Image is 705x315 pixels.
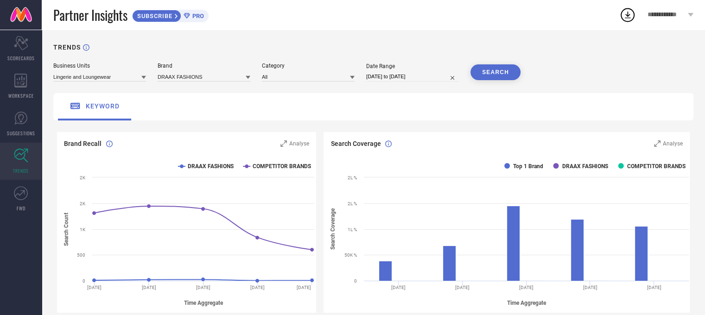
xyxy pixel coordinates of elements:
[7,130,35,137] span: SUGGESTIONS
[348,227,357,232] text: 1L %
[77,252,85,258] text: 500
[519,285,534,290] text: [DATE]
[53,6,127,25] span: Partner Insights
[184,300,223,306] tspan: Time Aggregate
[507,300,546,306] tspan: Time Aggregate
[330,140,381,147] span: Search Coverage
[583,285,597,290] text: [DATE]
[158,63,250,69] div: Brand
[455,285,470,290] text: [DATE]
[80,227,86,232] text: 1K
[289,140,309,147] span: Analyse
[133,13,175,19] span: SUBSCRIBE
[366,63,459,69] div: Date Range
[366,72,459,82] input: Select date range
[348,201,357,206] text: 2L %
[253,163,311,170] text: COMPETITOR BRANDS
[80,175,86,180] text: 2K
[190,13,204,19] span: PRO
[344,252,357,258] text: 50K %
[513,163,543,170] text: Top 1 Brand
[250,285,265,290] text: [DATE]
[262,63,355,69] div: Category
[63,213,70,246] tspan: Search Count
[391,285,406,290] text: [DATE]
[619,6,636,23] div: Open download list
[13,167,29,174] span: TRENDS
[86,102,120,110] span: keyword
[87,285,102,290] text: [DATE]
[562,163,608,170] text: DRAAX FASHIONS
[196,285,210,290] text: [DATE]
[330,208,336,250] tspan: Search Coverage
[83,278,85,283] text: 0
[53,63,146,69] div: Business Units
[627,163,686,170] text: COMPETITOR BRANDS
[297,285,311,290] text: [DATE]
[132,7,209,22] a: SUBSCRIBEPRO
[354,278,357,283] text: 0
[647,285,661,290] text: [DATE]
[8,92,34,99] span: WORKSPACE
[470,64,521,80] button: SEARCH
[53,44,81,51] h1: TRENDS
[188,163,234,170] text: DRAAX FASHIONS
[663,140,683,147] span: Analyse
[280,140,287,147] svg: Zoom
[80,201,86,206] text: 2K
[348,175,357,180] text: 2L %
[142,285,156,290] text: [DATE]
[654,140,661,147] svg: Zoom
[7,55,35,62] span: SCORECARDS
[17,205,25,212] span: FWD
[64,140,102,147] span: Brand Recall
